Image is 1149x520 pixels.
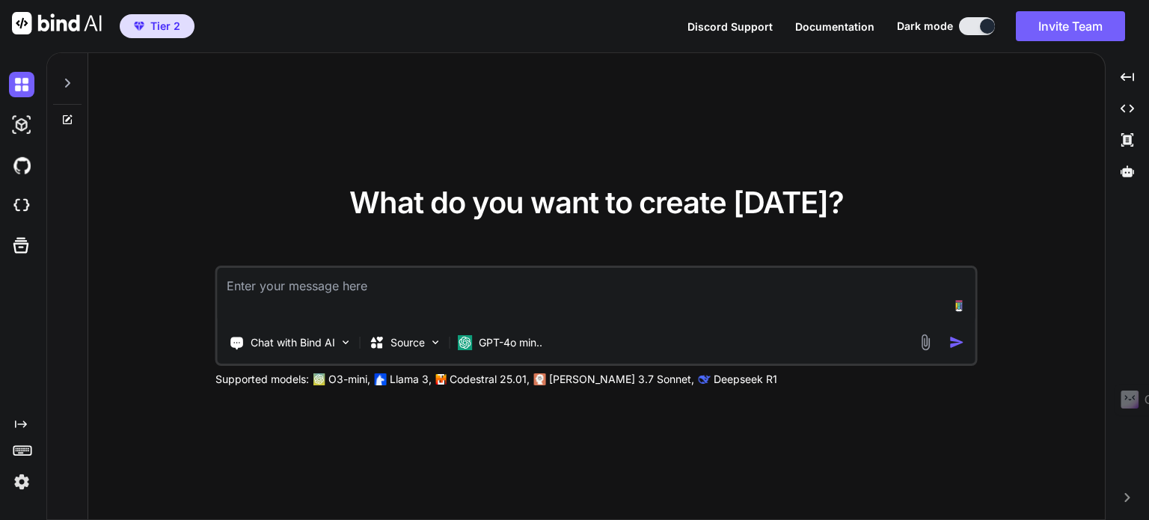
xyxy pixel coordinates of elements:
img: Llama2 [375,373,387,385]
span: Discord Support [687,20,773,33]
img: darkChat [9,72,34,97]
span: Dark mode [897,19,953,34]
img: icon [949,334,965,350]
p: [PERSON_NAME] 3.7 Sonnet, [549,372,694,387]
img: Mistral-AI [436,374,447,385]
p: Source [390,335,425,350]
img: GPT-4o mini [458,335,473,350]
img: Bind AI [12,12,102,34]
img: GPT-4 [313,373,325,385]
p: Chat with Bind AI [251,335,335,350]
img: darkAi-studio [9,112,34,138]
button: Documentation [795,19,874,34]
button: premiumTier 2 [120,14,194,38]
button: Discord Support [687,19,773,34]
img: claude [534,373,546,385]
span: Documentation [795,20,874,33]
p: Supported models: [215,372,309,387]
img: settings [9,469,34,495]
button: Invite Team [1016,11,1125,41]
p: O3-mini, [328,372,370,387]
p: Llama 3, [390,372,432,387]
p: Codestral 25.01, [450,372,530,387]
img: githubDark [9,153,34,178]
img: Pick Tools [340,336,352,349]
p: Deepseek R1 [714,372,777,387]
img: cloudideIcon [9,193,34,218]
span: Tier 2 [150,19,180,34]
span: What do you want to create [DATE]? [349,184,844,221]
p: GPT-4o min.. [479,335,542,350]
img: Pick Models [429,336,442,349]
img: claude [699,373,711,385]
img: premium [134,22,144,31]
img: attachment [917,334,934,351]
